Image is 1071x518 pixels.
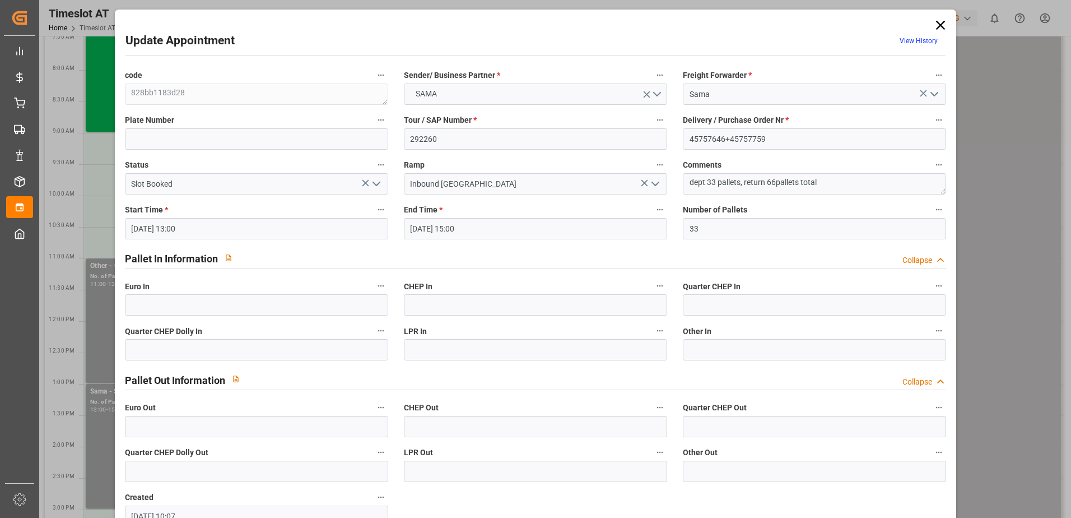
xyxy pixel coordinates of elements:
button: Delivery / Purchase Order Nr * [932,113,946,127]
h2: Pallet Out Information [125,373,225,388]
button: code [374,68,388,82]
span: Status [125,159,148,171]
button: open menu [646,175,663,193]
span: CHEP Out [404,402,439,414]
button: End Time * [653,202,667,217]
button: Status [374,158,388,172]
button: Start Time * [374,202,388,217]
span: Euro Out [125,402,156,414]
input: Select Freight Forwarder [683,84,946,105]
div: Collapse [902,255,932,266]
span: Quarter CHEP Dolly In [125,326,202,337]
button: Quarter CHEP Dolly Out [374,445,388,460]
button: LPR In [653,323,667,338]
a: View History [900,37,938,45]
input: DD-MM-YYYY HH:MM [404,218,667,239]
span: Tour / SAP Number [404,114,477,126]
span: Other Out [683,447,718,459]
button: Ramp [653,158,667,172]
input: Type to search/select [404,173,667,195]
h2: Update Appointment [125,32,235,50]
button: Number of Pallets [932,202,946,217]
span: Quarter CHEP In [683,281,741,293]
button: open menu [404,84,667,105]
textarea: 828bb1183d28 [125,84,388,105]
span: LPR Out [404,447,433,459]
button: CHEP In [653,279,667,293]
span: SAMA [410,88,443,100]
button: Other In [932,323,946,338]
button: Quarter CHEP Out [932,400,946,415]
button: Tour / SAP Number * [653,113,667,127]
button: Quarter CHEP In [932,279,946,293]
span: CHEP In [404,281,432,293]
span: End Time [404,204,443,216]
span: Number of Pallets [683,204,747,216]
button: Other Out [932,445,946,460]
span: Delivery / Purchase Order Nr [683,114,789,126]
button: Quarter CHEP Dolly In [374,323,388,338]
button: open menu [925,86,942,103]
button: Euro Out [374,400,388,415]
div: Collapse [902,376,932,388]
span: Quarter CHEP Dolly Out [125,447,208,459]
button: Created [374,490,388,505]
button: open menu [367,175,384,193]
span: Start Time [125,204,168,216]
input: Type to search/select [125,173,388,195]
button: View description [225,368,246,390]
button: Comments [932,158,946,172]
span: Created [125,492,153,503]
span: code [125,70,142,81]
button: View description [218,247,239,269]
span: Quarter CHEP Out [683,402,747,414]
input: DD-MM-YYYY HH:MM [125,218,388,239]
span: Euro In [125,281,150,293]
button: Plate Number [374,113,388,127]
span: Comments [683,159,721,171]
button: Sender/ Business Partner * [653,68,667,82]
button: Euro In [374,279,388,293]
span: Sender/ Business Partner [404,70,500,81]
span: LPR In [404,326,427,337]
span: Freight Forwarder [683,70,752,81]
span: Plate Number [125,114,174,126]
h2: Pallet In Information [125,251,218,266]
span: Other In [683,326,711,337]
button: CHEP Out [653,400,667,415]
span: Ramp [404,159,425,171]
button: Freight Forwarder * [932,68,946,82]
button: LPR Out [653,445,667,460]
textarea: dept 33 pallets, return 66pallets total [683,173,946,195]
